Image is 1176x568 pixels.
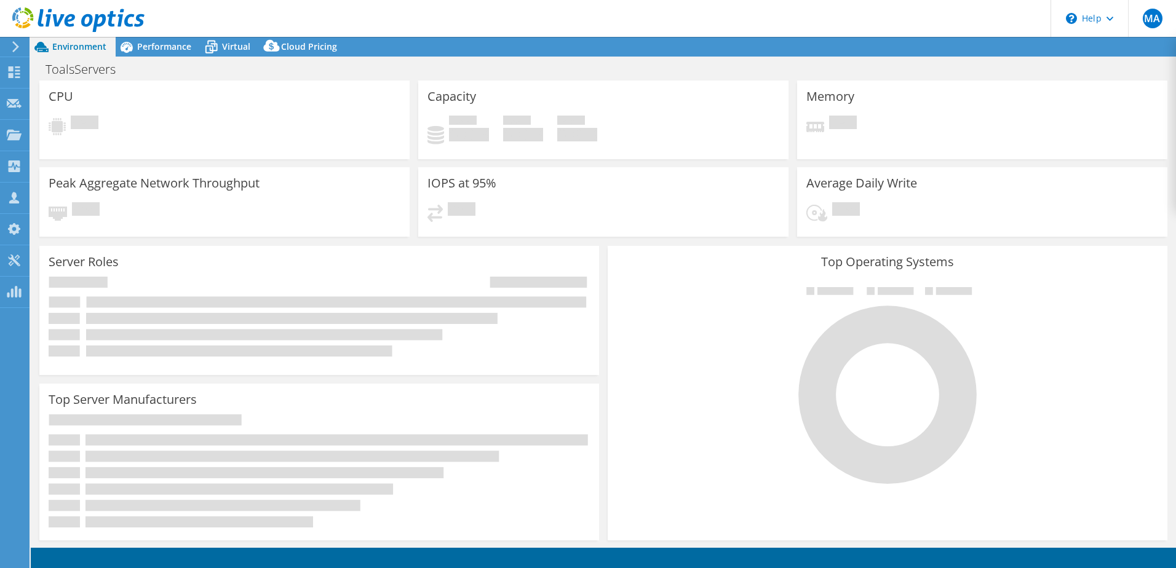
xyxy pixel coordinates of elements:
span: Cloud Pricing [281,41,337,52]
h3: Average Daily Write [806,176,917,190]
span: Total [557,116,585,128]
h4: 0 GiB [557,128,597,141]
span: Environment [52,41,106,52]
h1: ToalsServers [40,63,135,76]
span: Pending [71,116,98,132]
span: Performance [137,41,191,52]
span: Used [449,116,477,128]
h3: Capacity [427,90,476,103]
span: Pending [72,202,100,219]
h3: CPU [49,90,73,103]
h3: IOPS at 95% [427,176,496,190]
svg: \n [1066,13,1077,24]
span: Pending [832,202,860,219]
h3: Top Operating Systems [617,255,1158,269]
span: MA [1143,9,1162,28]
span: Pending [829,116,857,132]
span: Free [503,116,531,128]
span: Pending [448,202,475,219]
h3: Memory [806,90,854,103]
h3: Top Server Manufacturers [49,393,197,406]
h4: 0 GiB [503,128,543,141]
span: Virtual [222,41,250,52]
h3: Server Roles [49,255,119,269]
h4: 0 GiB [449,128,489,141]
h3: Peak Aggregate Network Throughput [49,176,260,190]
